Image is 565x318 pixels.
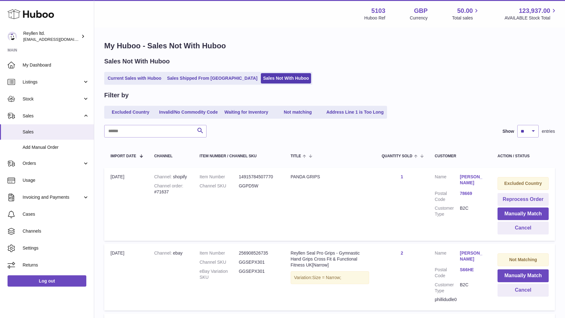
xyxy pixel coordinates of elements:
[435,205,460,217] dt: Customer Type
[200,174,239,180] dt: Item Number
[542,128,555,134] span: entries
[104,168,148,241] td: [DATE]
[154,183,187,195] div: #71637
[435,297,485,303] div: phillidudle0
[239,259,278,265] dd: GGSEPX301
[435,267,460,279] dt: Postal Code
[23,211,89,217] span: Cases
[23,113,83,119] span: Sales
[239,250,278,256] dd: 256908526735
[410,15,428,21] div: Currency
[165,73,260,84] a: Sales Shipped From [GEOGRAPHIC_DATA]
[200,250,239,256] dt: Item Number
[154,251,173,256] strong: Channel
[460,174,485,186] a: [PERSON_NAME]
[154,174,173,179] strong: Channel
[401,174,403,179] a: 1
[200,268,239,280] dt: eBay Variation SKU
[239,174,278,180] dd: 14915784507770
[364,15,385,21] div: Huboo Ref
[435,154,485,158] div: Customer
[460,205,485,217] dd: B2C
[8,275,86,287] a: Log out
[104,41,555,51] h1: My Huboo - Sales Not With Huboo
[509,257,537,262] strong: Not Matching
[291,154,301,158] span: Title
[435,250,460,264] dt: Name
[504,7,557,21] a: 123,937.00 AVAILABLE Stock Total
[110,154,136,158] span: Import date
[504,181,542,186] strong: Excluded Country
[23,262,89,268] span: Returns
[221,107,272,117] a: Waiting for Inventory
[23,30,80,42] div: Reyllen ltd.
[104,244,148,310] td: [DATE]
[200,154,278,158] div: Item Number / Channel SKU
[154,154,187,158] div: Channel
[23,177,89,183] span: Usage
[460,267,485,273] a: S66HE
[498,222,549,234] button: Cancel
[504,15,557,21] span: AVAILABLE Stock Total
[498,154,549,158] div: Action / Status
[291,250,369,268] div: Reyllen Seal Pro Grips - Gymnastic Hand Grips Cross Fit & Functional Fitness UK[Narrow]
[23,62,89,68] span: My Dashboard
[324,107,386,117] a: Address Line 1 is Too Long
[460,282,485,294] dd: B2C
[23,129,89,135] span: Sales
[519,7,550,15] span: 123,937.00
[382,154,412,158] span: Quantity Sold
[401,251,403,256] a: 2
[273,107,323,117] a: Not matching
[261,73,311,84] a: Sales Not With Huboo
[23,96,83,102] span: Stock
[200,259,239,265] dt: Channel SKU
[105,73,164,84] a: Current Sales with Huboo
[498,193,549,206] button: Reprocess Order
[435,282,460,294] dt: Customer Type
[200,183,239,189] dt: Channel SKU
[239,268,278,280] dd: GGSEPX301
[452,7,480,21] a: 50.00 Total sales
[154,250,187,256] div: ebay
[498,269,549,282] button: Manually Match
[503,128,514,134] label: Show
[104,57,170,66] h2: Sales Not With Huboo
[435,174,460,187] dt: Name
[414,7,428,15] strong: GBP
[460,250,485,262] a: [PERSON_NAME]
[23,245,89,251] span: Settings
[23,37,92,42] span: [EMAIL_ADDRESS][DOMAIN_NAME]
[312,275,341,280] span: Size = Narrow;
[23,144,89,150] span: Add Manual Order
[105,107,156,117] a: Excluded Country
[460,191,485,197] a: 78669
[498,284,549,297] button: Cancel
[157,107,220,117] a: Invalid/No Commodity Code
[23,160,83,166] span: Orders
[291,174,369,180] div: PANDA GRIPS
[104,91,129,100] h2: Filter by
[154,174,187,180] div: shopify
[457,7,473,15] span: 50.00
[154,183,183,188] strong: Channel order
[435,191,460,202] dt: Postal Code
[239,183,278,189] dd: GGPD5W
[371,7,385,15] strong: 5103
[23,79,83,85] span: Listings
[8,32,17,41] img: reyllen@reyllen.com
[291,271,369,284] div: Variation:
[23,194,83,200] span: Invoicing and Payments
[498,208,549,220] button: Manually Match
[23,228,89,234] span: Channels
[452,15,480,21] span: Total sales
